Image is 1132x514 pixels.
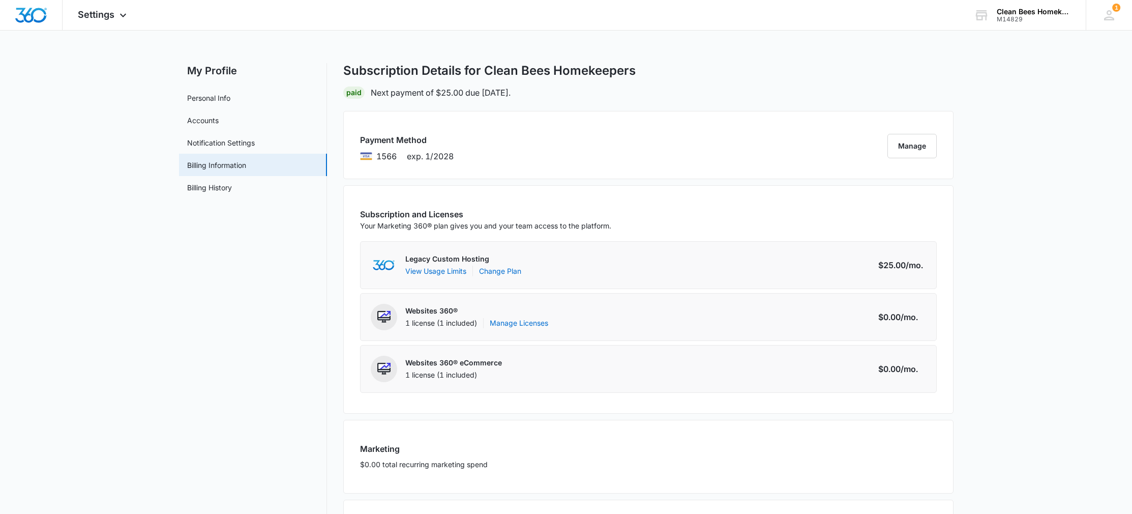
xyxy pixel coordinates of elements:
a: Accounts [187,115,219,126]
span: /mo. [906,259,923,271]
div: notifications count [1112,4,1120,12]
span: 1 [1112,4,1120,12]
a: Billing Information [187,160,246,170]
span: /mo. [901,311,918,323]
a: Manage Licenses [490,318,548,328]
span: /mo. [901,363,918,375]
div: 1 license (1 included) [405,318,548,328]
button: View Usage Limits [405,266,466,276]
p: Websites 360® [405,306,548,316]
a: Billing History [187,182,232,193]
div: $0.00 [878,363,926,375]
h3: Payment Method [360,134,454,146]
h3: Marketing [360,443,937,455]
p: Your Marketing 360® plan gives you and your team access to the platform. [360,220,611,231]
div: Paid [343,87,365,99]
p: $0.00 total recurring marketing spend [360,459,937,470]
div: 1 license (1 included) [405,370,502,380]
div: account id [997,16,1071,23]
span: Settings [78,9,114,20]
h2: My Profile [179,63,327,78]
h1: Subscription Details for Clean Bees Homekeepers [343,63,636,78]
p: Next payment of $25.00 due [DATE]. [371,87,511,99]
div: account name [997,8,1071,16]
a: Change Plan [479,266,521,276]
a: Personal Info [187,93,230,103]
span: exp. 1/2028 [407,150,454,162]
a: Notification Settings [187,137,255,148]
h3: Subscription and Licenses [360,208,611,220]
p: Legacy Custom Hosting [405,254,521,264]
button: Manage [887,134,937,158]
div: $0.00 [878,311,926,323]
div: $25.00 [878,259,926,271]
span: brandLabels.visa ending with [376,150,397,162]
p: Websites 360® eCommerce [405,358,502,368]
